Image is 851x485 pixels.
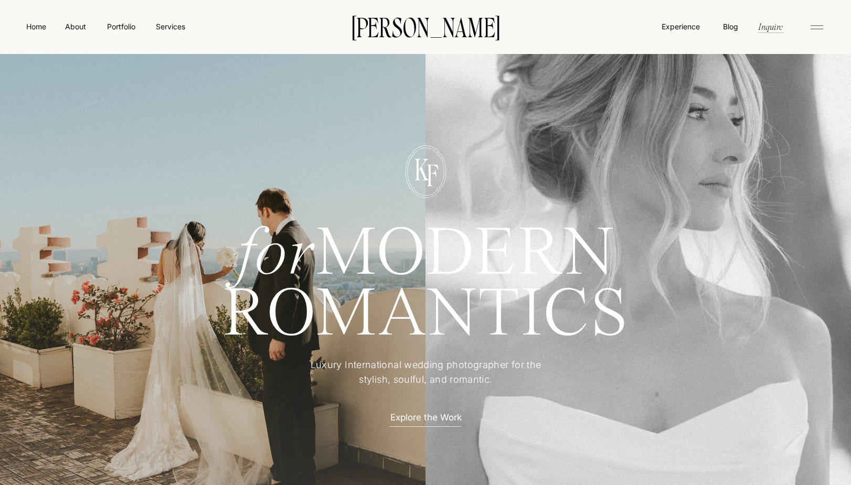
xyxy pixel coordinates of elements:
h1: ROMANTICS [185,286,667,343]
a: Blog [720,21,740,31]
a: Services [155,21,186,32]
i: for [237,221,316,290]
a: Explore the Work [380,411,472,422]
a: Portfolio [102,21,140,32]
p: K [407,155,436,181]
a: Inquire [757,20,784,33]
p: F [418,160,446,187]
a: [PERSON_NAME] [335,15,516,37]
a: Experience [661,21,701,32]
h1: MODERN [185,225,667,275]
a: Home [24,21,48,32]
p: Luxury International wedding photographer for the stylish, soulful, and romantic. [295,358,557,389]
a: About [63,21,87,31]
